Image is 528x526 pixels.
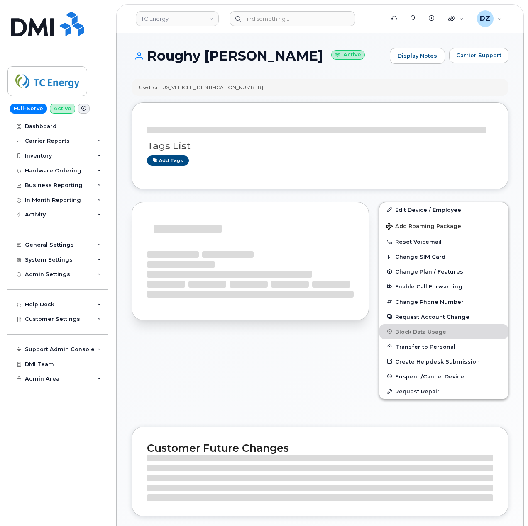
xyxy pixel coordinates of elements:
div: Used for: [US_VEHICLE_IDENTIFICATION_NUMBER] [139,84,263,91]
button: Block Data Usage [379,324,508,339]
button: Request Repair [379,384,508,399]
button: Transfer to Personal [379,339,508,354]
a: Add tags [147,155,189,166]
button: Change Plan / Features [379,264,508,279]
button: Reset Voicemail [379,234,508,249]
a: Display Notes [390,48,445,64]
h3: Tags List [147,141,493,151]
h2: Customer Future Changes [147,442,493,454]
button: Add Roaming Package [379,217,508,234]
span: Change Plan / Features [395,269,463,275]
span: Add Roaming Package [386,223,461,231]
button: Suspend/Cancel Device [379,369,508,384]
button: Change SIM Card [379,249,508,264]
button: Request Account Change [379,309,508,324]
button: Change Phone Number [379,294,508,309]
button: Carrier Support [449,48,508,63]
span: Carrier Support [456,51,501,59]
small: Active [331,50,365,60]
button: Enable Call Forwarding [379,279,508,294]
a: Create Helpdesk Submission [379,354,508,369]
span: Enable Call Forwarding [395,284,462,290]
h1: Roughy [PERSON_NAME] [132,48,386,63]
a: Edit Device / Employee [379,202,508,217]
span: Suspend/Cancel Device [395,373,464,379]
